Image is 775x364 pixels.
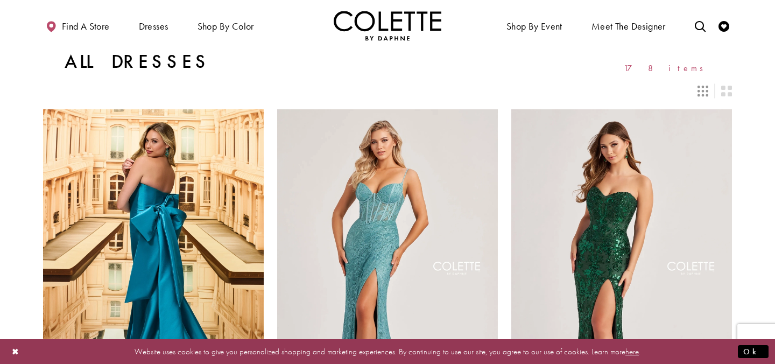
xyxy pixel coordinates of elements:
[195,11,257,40] span: Shop by color
[504,11,565,40] span: Shop By Event
[721,86,732,96] span: Switch layout to 2 columns
[589,11,668,40] a: Meet the designer
[198,21,254,32] span: Shop by color
[77,344,697,359] p: Website uses cookies to give you personalized shopping and marketing experiences. By continuing t...
[43,11,112,40] a: Find a store
[716,11,732,40] a: Check Wishlist
[62,21,110,32] span: Find a store
[136,11,171,40] span: Dresses
[624,64,710,73] span: 178 items
[334,11,441,40] a: Visit Home Page
[692,11,708,40] a: Toggle search
[139,21,168,32] span: Dresses
[697,86,708,96] span: Switch layout to 3 columns
[738,345,769,358] button: Submit Dialog
[625,346,639,356] a: here
[37,79,738,103] div: Layout Controls
[591,21,666,32] span: Meet the designer
[506,21,562,32] span: Shop By Event
[334,11,441,40] img: Colette by Daphne
[65,51,210,73] h1: All Dresses
[6,342,25,361] button: Close Dialog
